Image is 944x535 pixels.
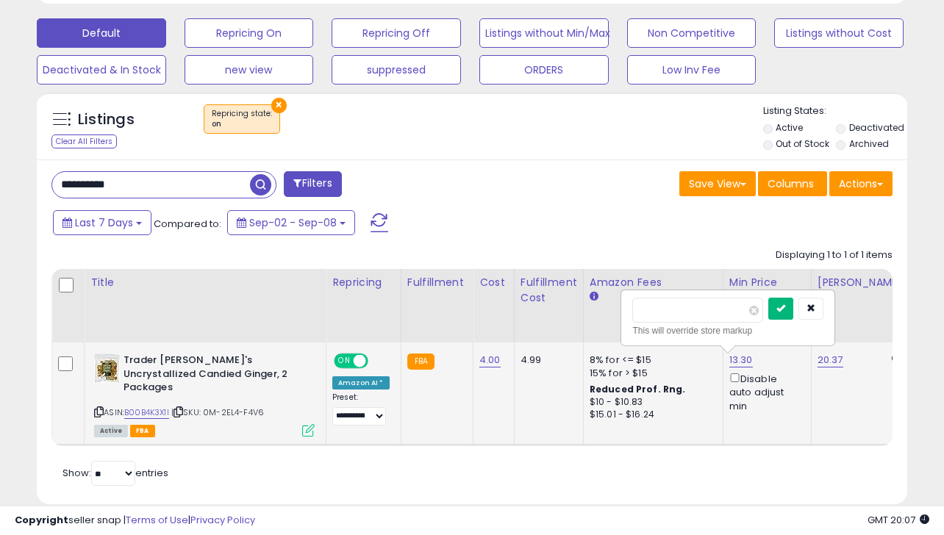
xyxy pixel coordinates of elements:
[94,353,120,383] img: 51ps179cgKL._SL40_.jpg
[332,392,390,426] div: Preset:
[212,108,272,130] span: Repricing state :
[590,383,686,395] b: Reduced Prof. Rng.
[729,353,753,367] a: 13.30
[849,137,889,150] label: Archived
[171,406,264,418] span: | SKU: 0M-2EL4-F4V6
[227,210,355,235] button: Sep-02 - Sep-08
[763,104,908,118] p: Listing States:
[75,215,133,230] span: Last 7 Days
[212,119,272,129] div: on
[479,275,508,290] div: Cost
[868,513,929,527] span: 2025-09-16 20:07 GMT
[94,425,128,437] span: All listings currently available for purchase on Amazon
[15,514,255,528] div: seller snap | |
[185,55,314,85] button: new view
[332,18,461,48] button: Repricing Off
[185,18,314,48] button: Repricing On
[332,275,395,290] div: Repricing
[249,215,337,230] span: Sep-02 - Sep-08
[284,171,341,197] button: Filters
[335,355,354,367] span: ON
[366,355,390,367] span: OFF
[407,353,435,370] small: FBA
[774,18,904,48] button: Listings without Cost
[758,171,827,196] button: Columns
[332,55,461,85] button: suppressed
[521,275,577,306] div: Fulfillment Cost
[729,275,805,290] div: Min Price
[590,367,712,380] div: 15% for > $15
[124,406,169,419] a: B00B4K3X1I
[15,513,68,527] strong: Copyright
[154,217,221,231] span: Compared to:
[37,18,166,48] button: Default
[829,171,893,196] button: Actions
[62,466,168,480] span: Show: entries
[190,513,255,527] a: Privacy Policy
[590,290,598,304] small: Amazon Fees.
[78,109,135,130] h5: Listings
[818,275,905,290] div: [PERSON_NAME]
[126,513,188,527] a: Terms of Use
[53,210,151,235] button: Last 7 Days
[37,55,166,85] button: Deactivated & In Stock
[590,275,717,290] div: Amazon Fees
[679,171,756,196] button: Save View
[768,176,814,191] span: Columns
[818,353,843,367] a: 20.37
[729,370,800,413] div: Disable auto adjust min
[590,396,712,409] div: $10 - $10.83
[130,425,155,437] span: FBA
[479,18,609,48] button: Listings without Min/Max
[776,137,829,150] label: Out of Stock
[479,353,501,367] a: 4.00
[332,376,390,389] div: Amazon AI *
[849,121,904,134] label: Deactivated
[590,409,712,421] div: $15.01 - $16.24
[51,134,117,148] div: Clear All Filters
[776,121,803,134] label: Active
[94,353,315,435] div: ASIN:
[521,353,572,367] div: 4.99
[627,18,757,48] button: Non Competitive
[627,55,757,85] button: Low Inv Fee
[271,98,287,113] button: ×
[407,275,467,290] div: Fulfillment
[590,353,712,367] div: 8% for <= $15
[124,353,302,398] b: Trader [PERSON_NAME]'s Uncrystallized Candied Ginger, 2 Packages
[632,323,823,338] div: This will override store markup
[776,248,893,262] div: Displaying 1 to 1 of 1 items
[90,275,320,290] div: Title
[479,55,609,85] button: ORDERS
